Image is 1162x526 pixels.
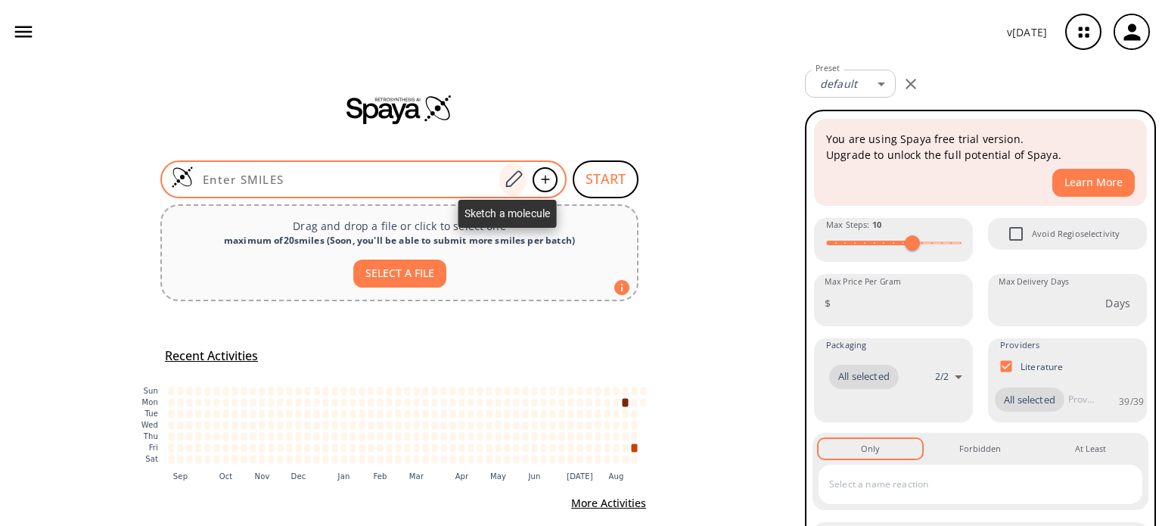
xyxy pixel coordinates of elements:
button: More Activities [565,490,652,518]
span: Providers [1000,338,1039,352]
button: At Least [1039,439,1142,459]
p: Literature [1021,360,1064,373]
text: Dec [291,472,306,481]
g: x-axis tick label [173,472,624,481]
button: Recent Activities [159,344,264,369]
span: Packaging [826,338,866,352]
input: Enter SMILES [194,172,499,187]
button: START [573,160,638,198]
text: Feb [373,472,387,481]
p: 2 / 2 [935,370,949,383]
p: You are using Spaya free trial version. Upgrade to unlock the full potential of Spaya. [826,131,1135,163]
img: Logo Spaya [171,166,194,188]
text: Sun [144,387,158,395]
text: Wed [141,421,158,429]
div: At Least [1075,442,1106,456]
span: Max Steps : [826,218,881,232]
label: Max Price Per Gram [825,276,901,288]
div: Forbidden [959,442,1001,456]
button: Only [819,439,922,459]
text: Mar [409,472,424,481]
span: Avoid Regioselectivity [1032,227,1120,241]
button: Learn More [1052,169,1135,197]
text: Tue [144,409,158,418]
text: Thu [143,432,158,440]
text: Jun [527,472,540,481]
g: cell [169,387,647,463]
p: v [DATE] [1007,24,1047,40]
input: Provider name [1064,387,1098,412]
text: Apr [455,472,469,481]
text: Sep [173,472,188,481]
button: Forbidden [928,439,1032,459]
label: Max Delivery Days [999,276,1069,288]
text: [DATE] [567,472,593,481]
h5: Recent Activities [165,348,258,364]
text: May [490,472,506,481]
text: Oct [219,472,233,481]
strong: 10 [872,219,881,230]
span: All selected [829,369,899,384]
text: Aug [609,472,624,481]
text: Fri [149,444,158,452]
div: maximum of 20 smiles ( Soon, you'll be able to submit more smiles per batch ) [174,234,625,247]
text: Mon [141,398,158,406]
p: $ [825,295,831,311]
g: y-axis tick label [141,387,158,463]
img: Spaya logo [346,94,452,124]
p: Drag and drop a file or click to select one [174,218,625,234]
label: Preset [816,63,840,74]
text: Nov [255,472,270,481]
input: Select a name reaction [825,472,1113,496]
span: All selected [995,393,1064,408]
div: Sketch a molecule [458,200,557,228]
p: Days [1105,295,1130,311]
em: default [820,76,857,91]
button: SELECT A FILE [353,260,446,288]
div: Only [861,442,880,456]
text: Sat [145,455,158,463]
text: Jan [337,472,350,481]
p: 39 / 39 [1119,395,1144,408]
span: Avoid Regioselectivity [1000,218,1032,250]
